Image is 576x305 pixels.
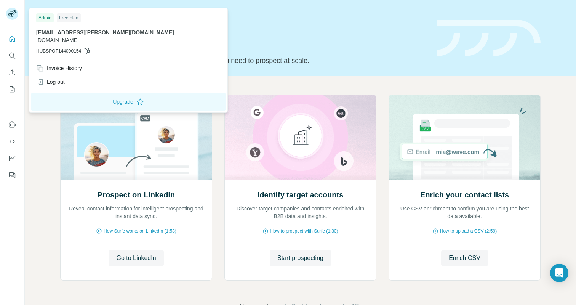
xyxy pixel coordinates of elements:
button: Start prospecting [270,250,331,266]
button: Dashboard [6,151,18,165]
img: Enrich your contact lists [389,95,541,180]
button: Feedback [6,168,18,182]
div: Invoice History [36,64,82,72]
span: Go to LinkedIn [116,254,156,263]
img: banner [437,20,541,57]
img: Identify target accounts [224,95,376,180]
div: Open Intercom Messenger [550,264,568,282]
span: Start prospecting [277,254,323,263]
button: Go to LinkedIn [109,250,163,266]
button: Use Surfe on LinkedIn [6,118,18,132]
p: Pick your starting point and we’ll provide everything you need to prospect at scale. [60,55,427,66]
div: Free plan [57,13,81,22]
button: Upgrade [31,93,226,111]
h2: Identify target accounts [258,189,344,200]
span: Enrich CSV [449,254,480,263]
h2: Enrich your contact lists [420,189,509,200]
span: [EMAIL_ADDRESS][PERSON_NAME][DOMAIN_NAME] [36,29,174,35]
button: Enrich CSV [441,250,488,266]
button: Enrich CSV [6,66,18,79]
p: Reveal contact information for intelligent prospecting and instant data sync. [68,205,204,220]
p: Use CSV enrichment to confirm you are using the best data available. [397,205,533,220]
button: Quick start [6,32,18,46]
button: Use Surfe API [6,135,18,148]
p: Discover target companies and contacts enriched with B2B data and insights. [232,205,368,220]
div: Quick start [60,14,427,22]
button: My lists [6,82,18,96]
span: How to upload a CSV (2:59) [440,228,497,234]
div: Log out [36,78,65,86]
div: Admin [36,13,54,22]
span: . [176,29,177,35]
span: How Surfe works on LinkedIn (1:58) [104,228,176,234]
img: Prospect on LinkedIn [60,95,212,180]
span: HUBSPOT144090154 [36,48,81,55]
button: Search [6,49,18,63]
h1: Let’s prospect together [60,35,427,51]
span: How to prospect with Surfe (1:30) [270,228,338,234]
span: [DOMAIN_NAME] [36,37,79,43]
h2: Prospect on LinkedIn [98,189,175,200]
